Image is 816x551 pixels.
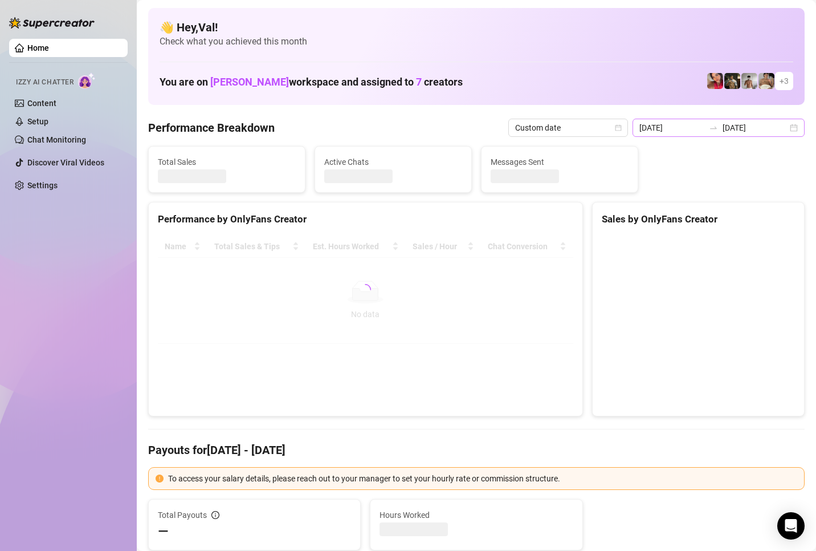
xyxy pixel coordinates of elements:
div: Performance by OnlyFans Creator [158,212,573,227]
span: [PERSON_NAME] [210,76,289,88]
span: Total Sales [158,156,296,168]
span: loading [358,282,373,297]
img: aussieboy_j [741,73,757,89]
div: Open Intercom Messenger [777,512,805,540]
h4: 👋 Hey, Val ! [160,19,793,35]
a: Discover Viral Videos [27,158,104,167]
span: Custom date [515,119,621,136]
a: Home [27,43,49,52]
img: Vanessa [707,73,723,89]
img: AI Chatter [78,72,96,89]
a: Content [27,99,56,108]
span: Messages Sent [491,156,629,168]
div: To access your salary details, please reach out to your manager to set your hourly rate or commis... [168,472,797,485]
h1: You are on workspace and assigned to creators [160,76,463,88]
span: to [709,123,718,132]
a: Settings [27,181,58,190]
span: Izzy AI Chatter [16,77,74,88]
span: exclamation-circle [156,475,164,483]
div: Sales by OnlyFans Creator [602,212,795,227]
span: Hours Worked [380,509,573,521]
span: swap-right [709,123,718,132]
span: Active Chats [324,156,462,168]
span: calendar [615,124,622,131]
a: Chat Monitoring [27,135,86,144]
h4: Performance Breakdown [148,120,275,136]
a: Setup [27,117,48,126]
h4: Payouts for [DATE] - [DATE] [148,442,805,458]
span: Total Payouts [158,509,207,521]
input: End date [723,121,788,134]
img: Tony [724,73,740,89]
span: info-circle [211,511,219,519]
span: 7 [416,76,422,88]
input: Start date [639,121,704,134]
span: Check what you achieved this month [160,35,793,48]
span: — [158,522,169,541]
img: logo-BBDzfeDw.svg [9,17,95,29]
img: Aussieboy_jfree [758,73,774,89]
span: + 3 [780,75,789,87]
